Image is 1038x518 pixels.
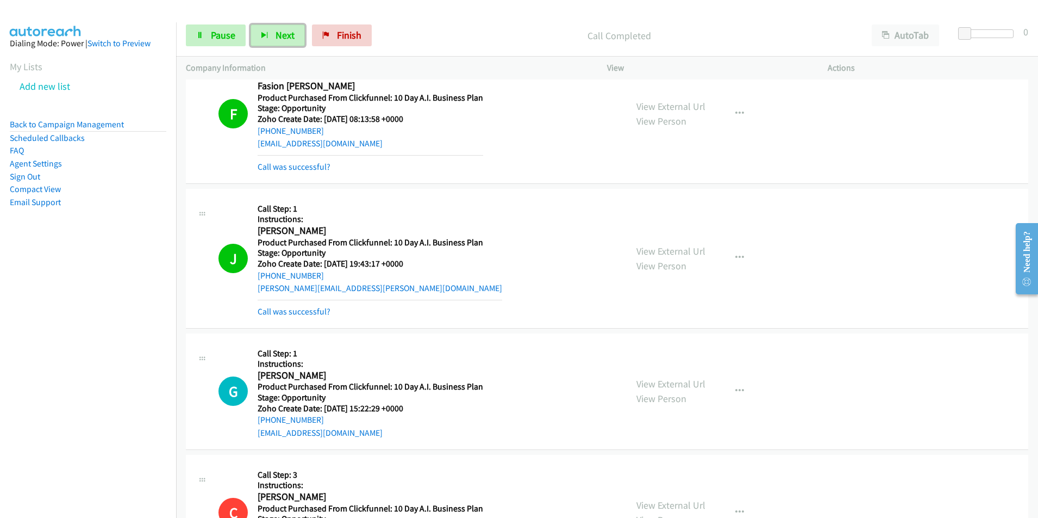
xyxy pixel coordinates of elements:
a: [PHONE_NUMBER] [258,126,324,136]
h5: Zoho Create Date: [DATE] 19:43:17 +0000 [258,258,502,269]
span: Finish [337,29,361,41]
p: Company Information [186,61,587,75]
a: Agent Settings [10,158,62,169]
h5: Instructions: [258,359,483,369]
a: View External Url [636,100,705,113]
h5: Zoho Create Date: [DATE] 08:13:58 +0000 [258,114,483,125]
button: Next [251,24,305,46]
h1: J [218,244,248,273]
a: View Person [636,392,686,405]
h5: Product Purchased From Clickfunnel: 10 Day A.I. Business Plan [258,381,483,392]
a: FAQ [10,145,24,156]
h5: Stage: Opportunity [258,103,483,114]
a: Email Support [10,197,61,207]
span: Next [276,29,295,41]
h5: Call Step: 3 [258,470,483,480]
button: AutoTab [872,24,939,46]
h2: [PERSON_NAME] [258,491,479,503]
p: View [607,61,808,75]
a: [PHONE_NUMBER] [258,415,324,425]
a: [PHONE_NUMBER] [258,270,324,281]
a: Scheduled Callbacks [10,133,85,143]
a: Switch to Preview [87,38,151,48]
h2: Fasion [PERSON_NAME] [258,80,479,92]
h5: Product Purchased From Clickfunnel: 10 Day A.I. Business Plan [258,503,483,514]
a: [EMAIL_ADDRESS][DOMAIN_NAME] [258,428,383,438]
h5: Zoho Create Date: [DATE] 15:22:29 +0000 [258,403,483,414]
h1: F [218,99,248,128]
h5: Call Step: 1 [258,203,502,214]
a: View Person [636,260,686,272]
h2: [PERSON_NAME] [258,369,479,382]
div: The call is yet to be attempted [218,377,248,406]
iframe: Resource Center [1006,215,1038,302]
p: Call Completed [386,28,852,43]
div: 0 [1023,24,1028,39]
h5: Call Step: 1 [258,348,483,359]
span: Pause [211,29,235,41]
a: My Lists [10,60,42,73]
a: Call was successful? [258,306,330,317]
a: [PERSON_NAME][EMAIL_ADDRESS][PERSON_NAME][DOMAIN_NAME] [258,283,502,293]
h5: Product Purchased From Clickfunnel: 10 Day A.I. Business Plan [258,237,502,248]
h2: [PERSON_NAME] [258,225,479,237]
a: [EMAIL_ADDRESS][DOMAIN_NAME] [258,138,383,149]
h5: Instructions: [258,480,483,491]
div: Delay between calls (in seconds) [964,29,1014,38]
a: View External Url [636,499,705,511]
a: View External Url [636,378,705,390]
h5: Product Purchased From Clickfunnel: 10 Day A.I. Business Plan [258,92,483,103]
h5: Instructions: [258,214,502,225]
div: Dialing Mode: Power | [10,37,166,50]
a: Sign Out [10,171,40,182]
h5: Stage: Opportunity [258,392,483,403]
h1: G [218,377,248,406]
a: Call was successful? [258,162,330,172]
a: Back to Campaign Management [10,119,124,129]
h5: Stage: Opportunity [258,248,502,258]
a: Finish [312,24,372,46]
p: Actions [828,61,1029,75]
a: View Person [636,115,686,127]
a: Pause [186,24,246,46]
a: Compact View [10,184,61,194]
a: View External Url [636,245,705,257]
a: Add new list [20,80,70,92]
